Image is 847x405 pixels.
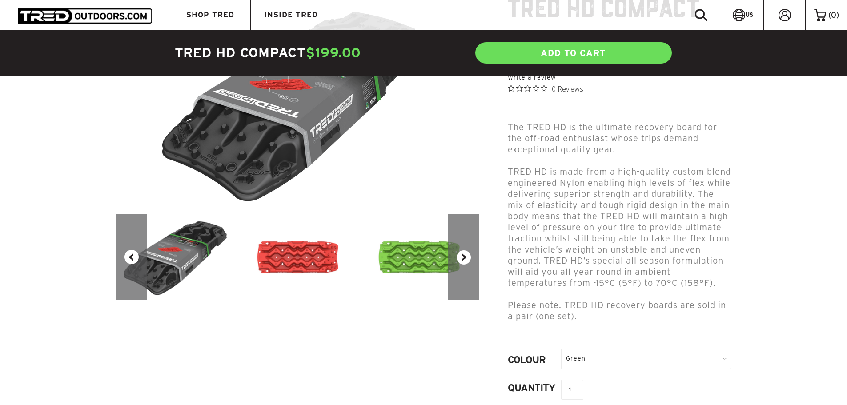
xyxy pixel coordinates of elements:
label: Quantity [508,383,561,396]
button: Rated 0 out of 5 stars from 0 reviews. Jump to reviews. [508,82,583,95]
button: Previous [116,214,147,300]
p: TRED HD is made from a high-quality custom blend engineered Nylon enabling high levels of flex wh... [508,166,731,289]
span: SHOP TRED [186,11,234,19]
button: Next [448,214,479,300]
span: The TRED HD is the ultimate recovery board for the off-road enthusiast whose trips demand excepti... [508,122,717,154]
span: $199.00 [306,45,361,60]
img: TREDHDCompactTopRed_300x.png [237,214,359,300]
label: Colour [508,355,561,368]
span: 0 Reviews [552,82,583,95]
span: INSIDE TRED [264,11,318,19]
span: ( ) [828,11,839,19]
a: Write a review [508,74,556,81]
span: 0 [831,11,836,19]
img: TREDHDCompact-IsoPackedViewBlack_300x.png [116,214,237,300]
h4: TRED HD Compact [175,44,424,62]
div: Green [561,349,731,369]
p: Please note. TRED HD recovery boards are sold in a pair (one set). [508,300,731,322]
img: TREDHDCompactTopGreen_300x.png [359,214,480,300]
a: ADD TO CART [474,41,673,64]
img: TRED Outdoors America [18,8,152,23]
img: cart-icon [814,9,826,21]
